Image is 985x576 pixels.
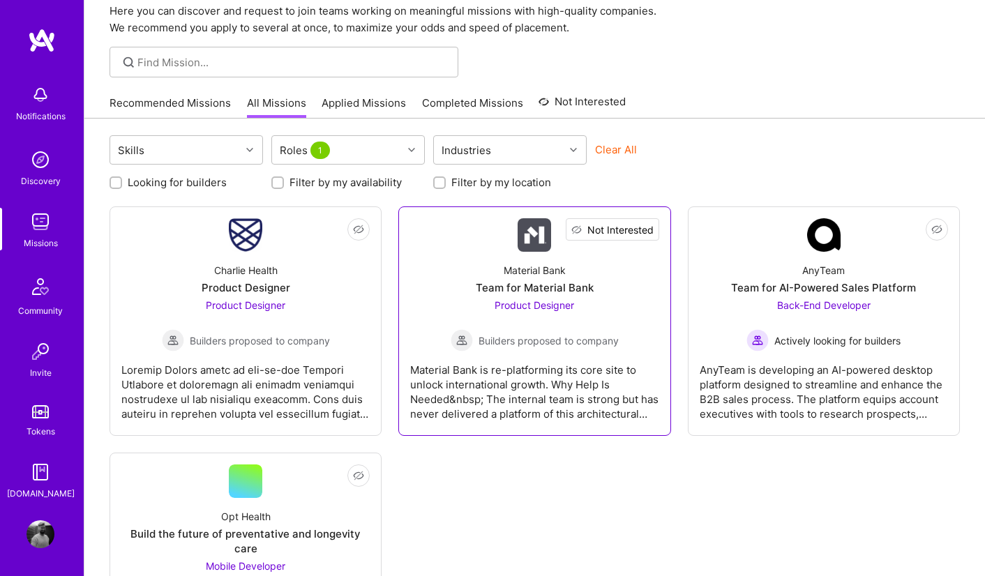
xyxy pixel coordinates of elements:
span: Product Designer [206,299,285,311]
a: Company LogoCharlie HealthProduct DesignerProduct Designer Builders proposed to companyBuilders p... [121,218,370,424]
i: icon SearchGrey [121,54,137,70]
div: Skills [114,140,148,160]
img: tokens [32,405,49,418]
span: Builders proposed to company [190,333,330,348]
img: teamwork [27,208,54,236]
div: Loremip Dolors ametc ad eli-se-doe Tempori Utlabore et doloremagn ali enimadm veniamqui nostrudex... [121,351,370,421]
div: AnyTeam [802,263,845,278]
div: Material Bank [504,263,566,278]
span: 1 [310,142,330,159]
button: Clear All [595,142,637,157]
a: All Missions [247,96,306,119]
i: icon EyeClosed [353,470,364,481]
img: Builders proposed to company [162,329,184,351]
div: Discovery [21,174,61,188]
div: Industries [438,140,495,160]
div: Material Bank is re-platforming its core site to unlock international growth. Why Help Is Needed&... [410,351,659,421]
span: Actively looking for builders [774,333,901,348]
i: icon EyeClosed [353,224,364,235]
div: Notifications [16,109,66,123]
a: User Avatar [23,520,58,548]
span: Mobile Developer [206,560,285,572]
label: Filter by my location [451,175,551,190]
button: Not Interested [566,218,659,241]
img: Actively looking for builders [746,329,769,351]
img: bell [27,81,54,109]
div: Team for Material Bank [476,280,594,295]
div: Community [18,303,63,318]
div: Team for AI-Powered Sales Platform [731,280,916,295]
div: AnyTeam is developing an AI-powered desktop platform designed to streamline and enhance the B2B s... [700,351,948,421]
span: Not Interested [587,222,654,237]
a: Recommended Missions [110,96,231,119]
div: Charlie Health [214,263,278,278]
div: Missions [24,236,58,250]
a: Applied Missions [322,96,406,119]
img: discovery [27,146,54,174]
label: Looking for builders [128,175,227,190]
div: Opt Health [221,509,271,524]
i: icon Chevron [408,146,415,153]
a: Completed Missions [422,96,523,119]
input: Find Mission... [137,55,448,70]
img: Invite [27,338,54,365]
img: Company Logo [807,218,841,252]
div: Invite [30,365,52,380]
div: Roles [276,140,336,160]
div: Build the future of preventative and longevity care [121,526,370,556]
p: Here you can discover and request to join teams working on meaningful missions with high-quality ... [110,3,960,36]
img: Community [24,270,57,303]
div: [DOMAIN_NAME] [7,486,75,501]
img: User Avatar [27,520,54,548]
div: Tokens [27,424,55,439]
label: Filter by my availability [290,175,402,190]
i: icon Chevron [570,146,577,153]
i: icon Chevron [246,146,253,153]
img: Company Logo [229,218,262,252]
a: Company LogoAnyTeamTeam for AI-Powered Sales PlatformBack-End Developer Actively looking for buil... [700,218,948,424]
span: Product Designer [495,299,574,311]
i: icon EyeClosed [571,225,582,235]
div: Product Designer [202,280,290,295]
a: Not InterestedCompany LogoMaterial BankTeam for Material BankProduct Designer Builders proposed t... [410,218,659,424]
img: guide book [27,458,54,486]
span: Back-End Developer [777,299,871,311]
img: Builders proposed to company [451,329,473,351]
i: icon EyeClosed [931,224,942,235]
span: Builders proposed to company [479,333,619,348]
img: Company Logo [518,218,551,252]
a: Not Interested [539,93,626,119]
img: logo [28,28,56,53]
